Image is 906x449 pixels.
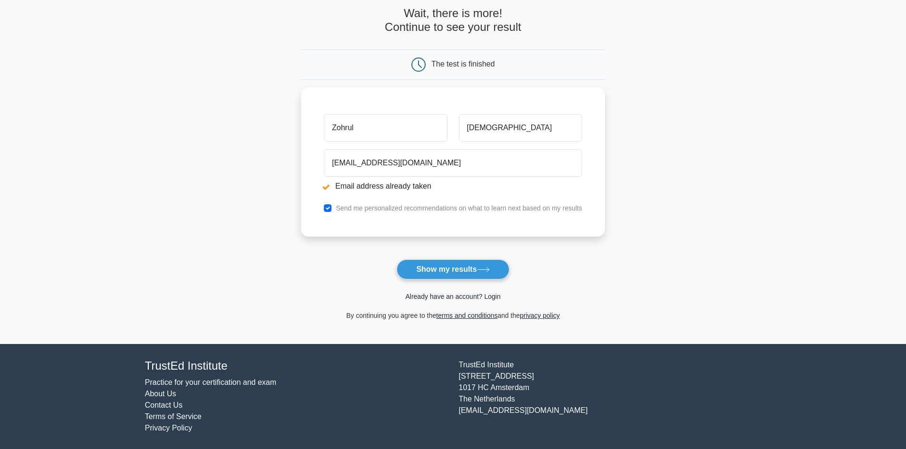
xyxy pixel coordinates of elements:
[436,312,497,319] a: terms and conditions
[324,149,582,177] input: Email
[145,378,277,386] a: Practice for your certification and exam
[295,310,611,321] div: By continuing you agree to the and the
[145,412,202,420] a: Terms of Service
[453,359,767,434] div: TrustEd Institute [STREET_ADDRESS] 1017 HC Amsterdam The Netherlands [EMAIL_ADDRESS][DOMAIN_NAME]
[405,293,500,300] a: Already have an account? Login
[324,181,582,192] li: Email address already taken
[145,401,183,409] a: Contact Us
[431,60,495,68] div: The test is finished
[336,204,582,212] label: Send me personalized recommendations on what to learn next based on my results
[145,424,193,432] a: Privacy Policy
[397,259,509,279] button: Show my results
[145,359,448,373] h4: TrustEd Institute
[520,312,560,319] a: privacy policy
[145,390,176,398] a: About Us
[324,114,447,142] input: First name
[301,7,605,34] h4: Wait, there is more! Continue to see your result
[459,114,582,142] input: Last name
